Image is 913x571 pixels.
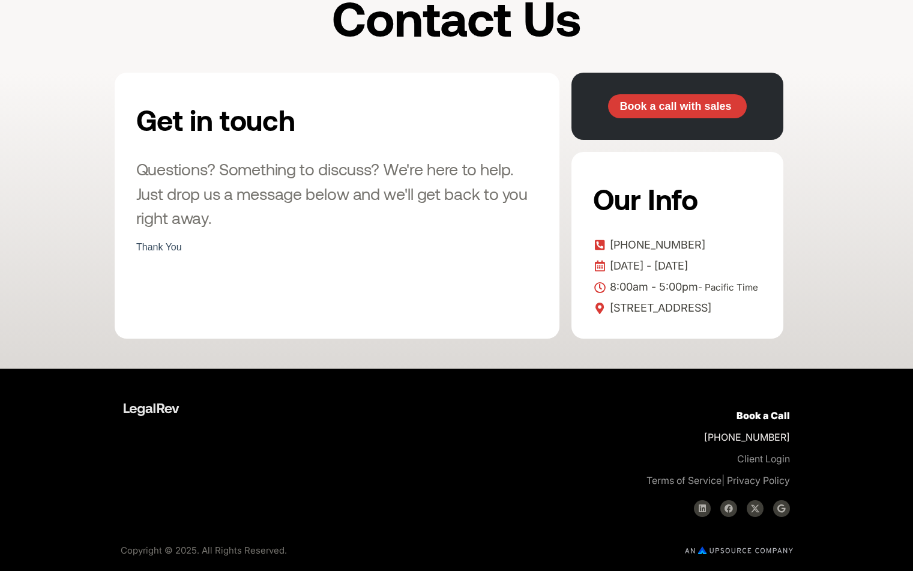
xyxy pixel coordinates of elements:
[737,409,790,421] a: Book a Call
[607,278,758,297] span: 8:00am - 5:00pm
[136,242,538,253] iframe: Form 0
[737,453,790,465] a: Client Login
[607,257,688,275] span: [DATE] - [DATE]
[646,474,725,486] span: |
[121,545,287,556] span: Copyright © 2025. All Rights Reserved.
[619,101,731,112] span: Book a call with sales
[593,236,762,254] a: [PHONE_NUMBER]
[646,474,722,486] a: Terms of Service
[607,236,705,254] span: [PHONE_NUMBER]
[593,174,758,224] h2: Our Info
[608,94,747,118] a: Book a call with sales
[607,299,711,317] span: [STREET_ADDRESS]
[472,405,790,491] p: [PHONE_NUMBER]
[136,94,417,145] h2: Get in touch
[727,474,790,486] a: Privacy Policy
[136,157,538,230] h3: Questions? Something to discuss? We're here to help. Just drop us a message below and we'll get b...
[698,282,758,293] span: - Pacific Time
